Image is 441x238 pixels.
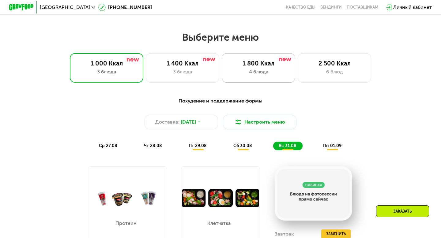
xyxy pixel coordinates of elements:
p: Клетчатка [205,221,232,226]
span: вс 31.08 [279,143,296,148]
div: 6 блюд [304,68,365,76]
div: 2 500 Ккал [304,60,365,67]
button: Настроить меню [223,115,296,129]
a: [PHONE_NUMBER] [98,4,152,11]
a: Вендинги [320,5,342,10]
span: сб 30.08 [233,143,252,148]
span: чт 28.08 [144,143,162,148]
span: [DATE] [181,118,196,126]
div: 1 400 Ккал [152,60,213,67]
div: 4 блюда [228,68,289,76]
div: Похудение и поддержание формы [39,97,402,105]
span: Доставка: [155,118,179,126]
span: [GEOGRAPHIC_DATA] [40,5,90,10]
div: Заказать [376,205,429,217]
span: ср 27.08 [99,143,117,148]
div: 1 000 Ккал [76,60,137,67]
a: Качество еды [286,5,315,10]
span: Заменить [326,231,346,237]
h2: Выберите меню [20,31,421,43]
div: Личный кабинет [393,4,432,11]
div: 3 блюда [76,68,137,76]
div: 1 800 Ккал [228,60,289,67]
div: поставщикам [347,5,378,10]
p: Протеин [113,221,139,226]
div: 3 блюда [152,68,213,76]
span: пн 01.09 [323,143,341,148]
span: пт 29.08 [189,143,207,148]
